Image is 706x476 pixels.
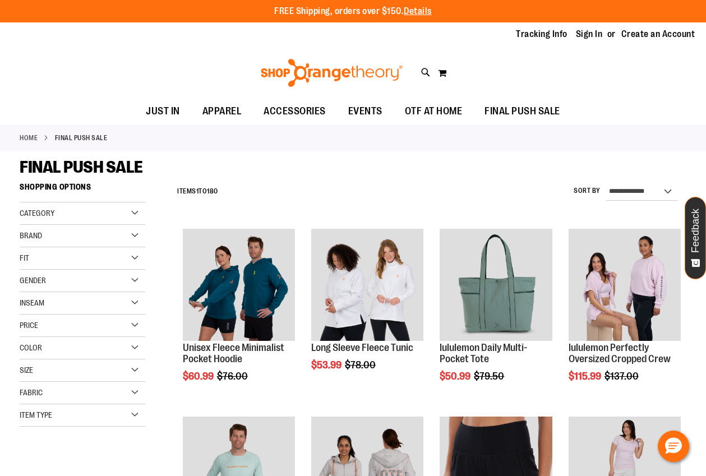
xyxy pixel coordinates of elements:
span: $78.00 [345,359,377,371]
button: Feedback - Show survey [685,197,706,279]
span: EVENTS [348,99,382,124]
span: $60.99 [183,371,215,382]
span: 1 [196,187,199,195]
a: JUST IN [135,99,191,124]
img: lululemon Perfectly Oversized Cropped Crew [569,229,681,341]
span: ACCESSORIES [264,99,326,124]
span: Feedback [690,209,701,253]
a: Home [20,133,38,143]
strong: FINAL PUSH SALE [55,133,108,143]
label: Sort By [574,186,601,196]
img: lululemon Daily Multi-Pocket Tote [440,229,552,341]
strong: Shopping Options [20,177,145,202]
span: Inseam [20,298,44,307]
span: Item Type [20,410,52,419]
span: FINAL PUSH SALE [20,158,143,177]
span: FINAL PUSH SALE [484,99,560,124]
h2: Items to [177,183,218,200]
a: lululemon Daily Multi-Pocket Tote [440,229,552,343]
a: Product image for Fleece Long Sleeve [311,229,423,343]
span: Category [20,209,54,218]
div: product [434,223,557,410]
span: Brand [20,231,42,240]
span: $115.99 [569,371,603,382]
span: Price [20,321,38,330]
a: Sign In [576,28,603,40]
p: FREE Shipping, orders over $150. [274,5,432,18]
a: lululemon Perfectly Oversized Cropped Crew [569,229,681,343]
a: Tracking Info [516,28,567,40]
a: lululemon Perfectly Oversized Cropped Crew [569,342,671,364]
a: Unisex Fleece Minimalist Pocket Hoodie [183,229,295,343]
span: $137.00 [605,371,640,382]
button: Hello, have a question? Let’s chat. [658,431,689,462]
a: EVENTS [337,99,394,124]
a: lululemon Daily Multi-Pocket Tote [440,342,527,364]
span: OTF AT HOME [405,99,463,124]
a: Create an Account [621,28,695,40]
img: Product image for Fleece Long Sleeve [311,229,423,341]
span: Size [20,366,33,375]
a: Long Sleeve Fleece Tunic [311,342,413,353]
span: JUST IN [146,99,180,124]
img: Shop Orangetheory [259,59,404,87]
a: OTF AT HOME [394,99,474,124]
span: Gender [20,276,46,285]
span: $79.50 [474,371,506,382]
a: FINAL PUSH SALE [473,99,571,124]
div: product [306,223,429,399]
img: Unisex Fleece Minimalist Pocket Hoodie [183,229,295,341]
div: product [563,223,686,410]
span: Fabric [20,388,43,397]
span: $76.00 [217,371,250,382]
span: Color [20,343,42,352]
a: Details [404,6,432,16]
a: APPAREL [191,99,253,124]
a: ACCESSORIES [252,99,337,124]
span: $53.99 [311,359,343,371]
span: APPAREL [202,99,242,124]
a: Unisex Fleece Minimalist Pocket Hoodie [183,342,284,364]
span: 180 [207,187,218,195]
span: Fit [20,253,29,262]
div: product [177,223,301,410]
span: $50.99 [440,371,472,382]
